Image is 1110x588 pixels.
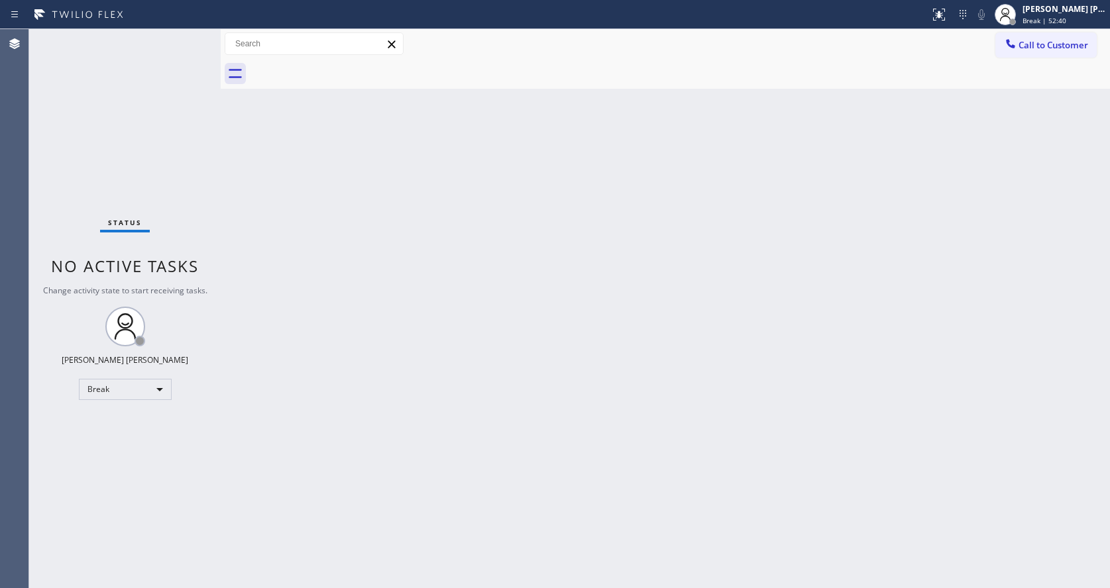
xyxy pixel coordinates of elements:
div: Break [79,379,172,400]
span: Status [108,218,142,227]
div: [PERSON_NAME] [PERSON_NAME] [1023,3,1106,15]
span: Break | 52:40 [1023,16,1066,25]
div: [PERSON_NAME] [PERSON_NAME] [62,354,188,366]
span: No active tasks [51,255,199,277]
span: Call to Customer [1019,39,1088,51]
span: Change activity state to start receiving tasks. [43,285,207,296]
button: Call to Customer [995,32,1097,58]
input: Search [225,33,403,54]
button: Mute [972,5,991,24]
